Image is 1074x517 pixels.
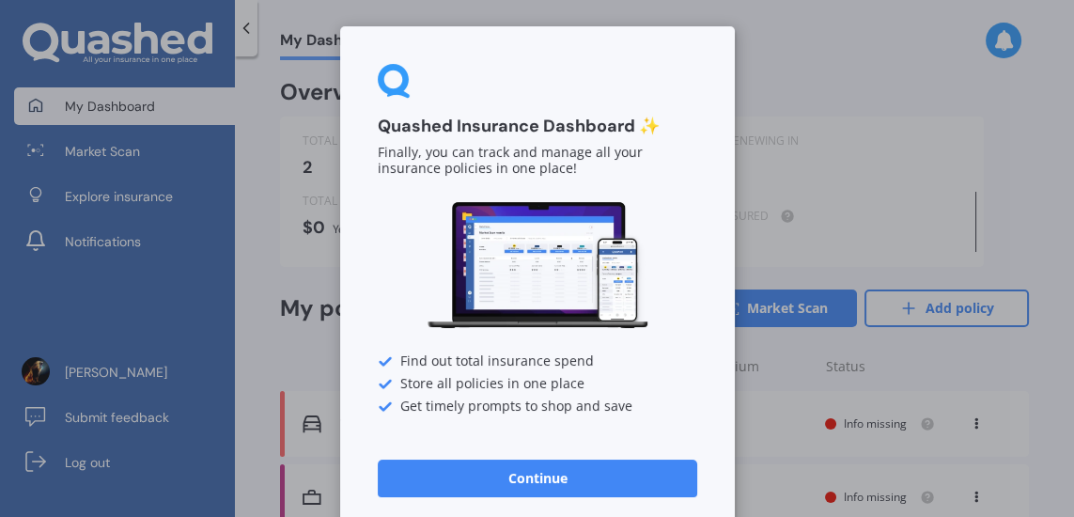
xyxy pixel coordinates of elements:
[378,145,697,177] p: Finally, you can track and manage all your insurance policies in one place!
[378,377,697,392] div: Store all policies in one place
[378,399,697,415] div: Get timely prompts to shop and save
[378,354,697,369] div: Find out total insurance spend
[378,460,697,497] button: Continue
[378,116,697,137] h3: Quashed Insurance Dashboard ✨
[425,199,650,332] img: Dashboard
